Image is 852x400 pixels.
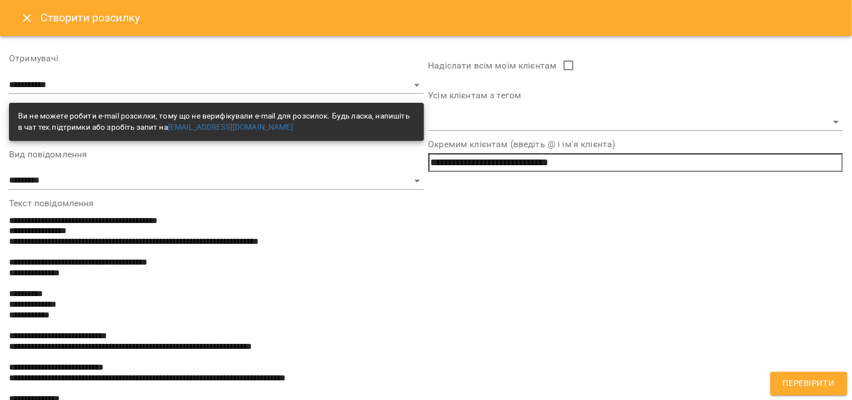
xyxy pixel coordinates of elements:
span: Перевірити [783,376,835,391]
span: Ви не можете робити e-mail розсилки, тому що не верифікували e-mail для розсилок. Будь ласка, нап... [18,111,409,131]
label: Надіслати всім моїм клієнтам [429,54,844,78]
label: Окремим клієнтам (введіть @ і ім'я клієнта) [429,140,844,149]
h6: Створити розсилку [40,9,140,26]
button: Close [13,4,40,31]
label: Усім клієнтам з тегом [429,91,844,100]
label: Вид повідомлення [9,150,424,159]
button: Перевірити [771,372,848,396]
label: Отримувачі [9,54,424,63]
a: [EMAIL_ADDRESS][DOMAIN_NAME] [168,122,293,131]
label: Текст повідомлення [9,199,424,208]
